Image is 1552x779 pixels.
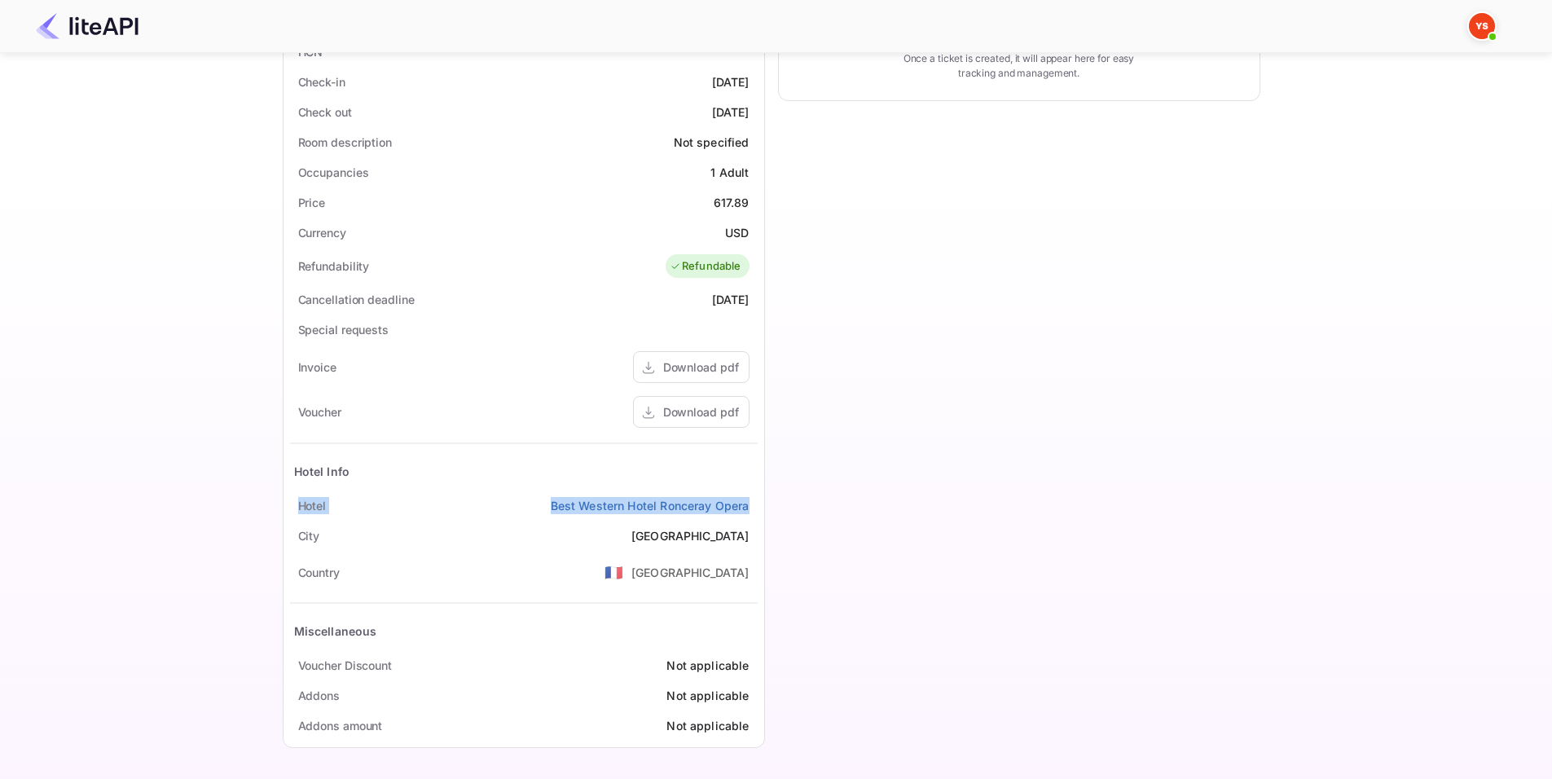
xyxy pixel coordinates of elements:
div: Not applicable [666,657,749,674]
div: Hotel [298,497,327,514]
div: [GEOGRAPHIC_DATA] [631,564,750,581]
div: Invoice [298,359,336,376]
div: [DATE] [712,291,750,308]
span: United States [605,557,623,587]
div: Refundability [298,257,370,275]
div: Price [298,194,326,211]
p: Once a ticket is created, it will appear here for easy tracking and management. [890,51,1148,81]
div: Check-in [298,73,345,90]
div: Addons [298,687,340,704]
div: Addons amount [298,717,383,734]
div: Download pdf [663,359,739,376]
div: 1 Adult [710,164,749,181]
div: Miscellaneous [294,623,377,640]
div: Voucher Discount [298,657,392,674]
div: [DATE] [712,103,750,121]
div: USD [725,224,749,241]
div: [GEOGRAPHIC_DATA] [631,527,750,544]
div: Hotel Info [294,463,350,480]
div: Voucher [298,403,341,420]
div: Cancellation deadline [298,291,415,308]
img: LiteAPI Logo [36,13,138,39]
div: Refundable [670,258,741,275]
div: Room description [298,134,392,151]
div: Country [298,564,340,581]
div: Check out [298,103,352,121]
div: [DATE] [712,73,750,90]
a: Best Western Hotel Ronceray Opera [551,497,750,514]
div: Download pdf [663,403,739,420]
div: Not applicable [666,717,749,734]
div: Not specified [674,134,750,151]
div: 617.89 [714,194,750,211]
div: Not applicable [666,687,749,704]
div: Currency [298,224,346,241]
div: City [298,527,320,544]
div: Occupancies [298,164,369,181]
img: Yandex Support [1469,13,1495,39]
div: Special requests [298,321,389,338]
